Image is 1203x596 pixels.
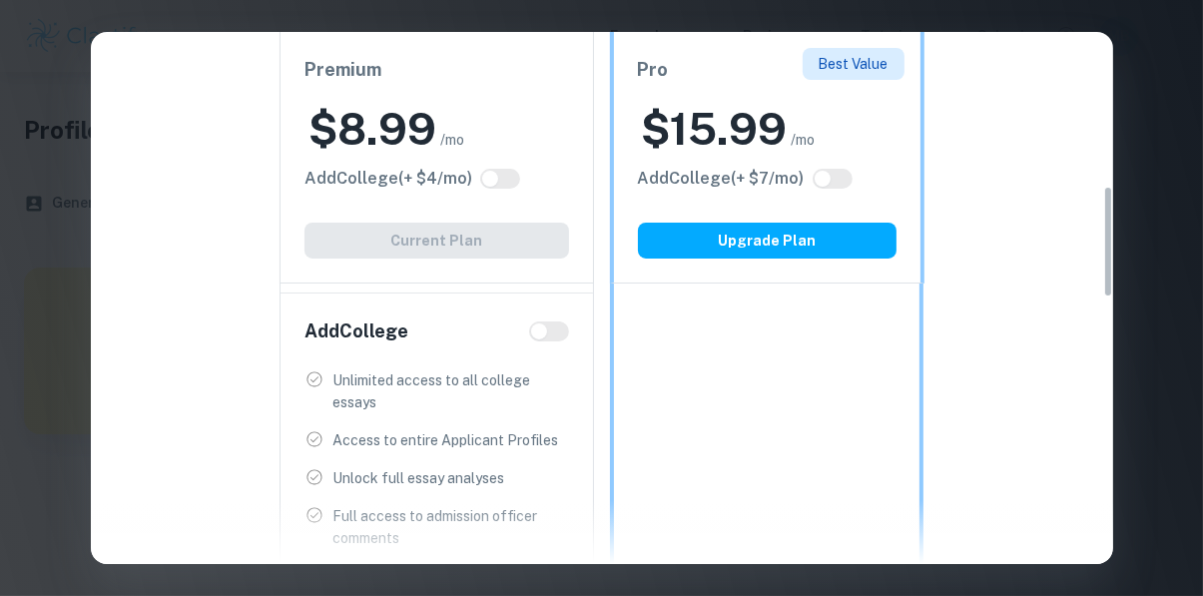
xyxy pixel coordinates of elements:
[332,467,504,489] p: Unlock full essay analyses
[304,317,408,345] h6: Add College
[332,429,558,451] p: Access to entire Applicant Profiles
[819,53,889,75] p: Best Value
[304,56,569,84] h6: Premium
[638,223,897,259] button: Upgrade Plan
[440,129,464,151] span: /mo
[332,369,569,413] p: Unlimited access to all college essays
[304,167,472,191] h6: Click to see all the additional College features.
[638,167,805,191] h6: Click to see all the additional College features.
[308,100,436,159] h2: $ 8.99
[642,100,788,159] h2: $ 15.99
[638,56,897,84] h6: Pro
[792,129,816,151] span: /mo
